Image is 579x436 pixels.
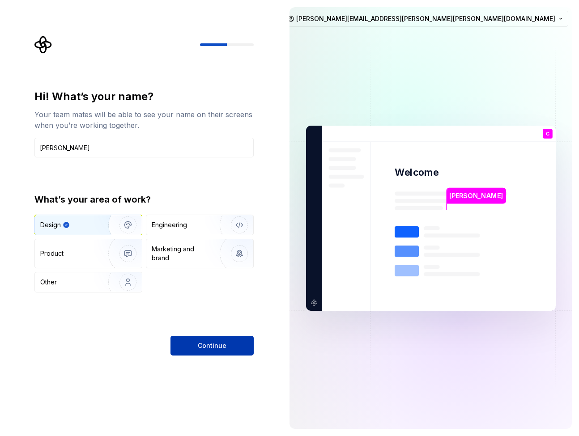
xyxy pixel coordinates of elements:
[170,336,254,356] button: Continue
[34,89,254,104] div: Hi! What’s your name?
[34,109,254,131] div: Your team mates will be able to see your name on their screens when you’re working together.
[449,190,503,200] p: [PERSON_NAME]
[395,166,439,179] p: Welcome
[40,249,64,258] div: Product
[40,220,61,229] div: Design
[198,341,226,350] span: Continue
[34,36,52,54] svg: Supernova Logo
[296,14,555,23] span: [PERSON_NAME][EMAIL_ADDRESS][PERSON_NAME][PERSON_NAME][DOMAIN_NAME]
[34,193,254,206] div: What’s your area of work?
[283,11,568,27] button: [PERSON_NAME][EMAIL_ADDRESS][PERSON_NAME][PERSON_NAME][DOMAIN_NAME]
[152,245,212,262] div: Marketing and brand
[152,220,187,229] div: Engineering
[40,278,57,287] div: Other
[34,138,254,157] input: Han Solo
[545,131,549,136] p: C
